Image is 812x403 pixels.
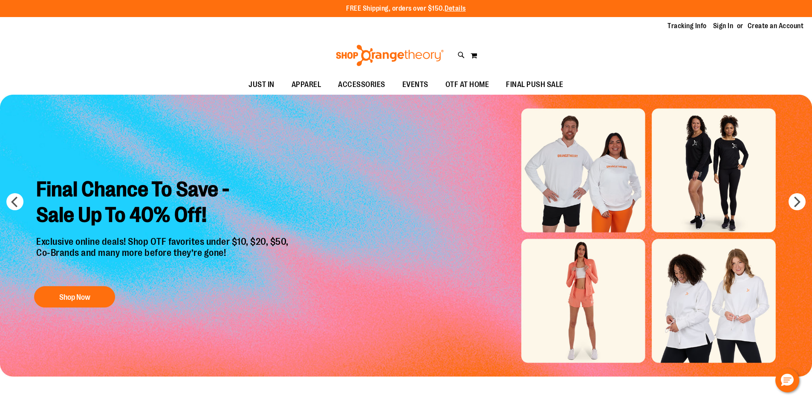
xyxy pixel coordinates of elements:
a: FINAL PUSH SALE [497,75,572,95]
button: Hello, have a question? Let’s chat. [775,368,799,392]
span: ACCESSORIES [338,75,385,94]
span: FINAL PUSH SALE [506,75,563,94]
button: prev [6,193,23,210]
img: Shop Orangetheory [335,45,445,66]
a: JUST IN [240,75,283,95]
a: Create an Account [748,21,804,31]
span: APPAREL [292,75,321,94]
a: Final Chance To Save -Sale Up To 40% Off! Exclusive online deals! Shop OTF favorites under $10, $... [30,170,297,312]
span: JUST IN [249,75,275,94]
a: APPAREL [283,75,330,95]
a: Sign In [713,21,734,31]
a: ACCESSORIES [329,75,394,95]
h2: Final Chance To Save - Sale Up To 40% Off! [30,170,297,236]
button: Shop Now [34,286,115,307]
a: OTF AT HOME [437,75,498,95]
p: FREE Shipping, orders over $150. [346,4,466,14]
a: EVENTS [394,75,437,95]
a: Tracking Info [668,21,707,31]
p: Exclusive online deals! Shop OTF favorites under $10, $20, $50, Co-Brands and many more before th... [30,236,297,278]
span: EVENTS [402,75,428,94]
a: Details [445,5,466,12]
button: next [789,193,806,210]
span: OTF AT HOME [445,75,489,94]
